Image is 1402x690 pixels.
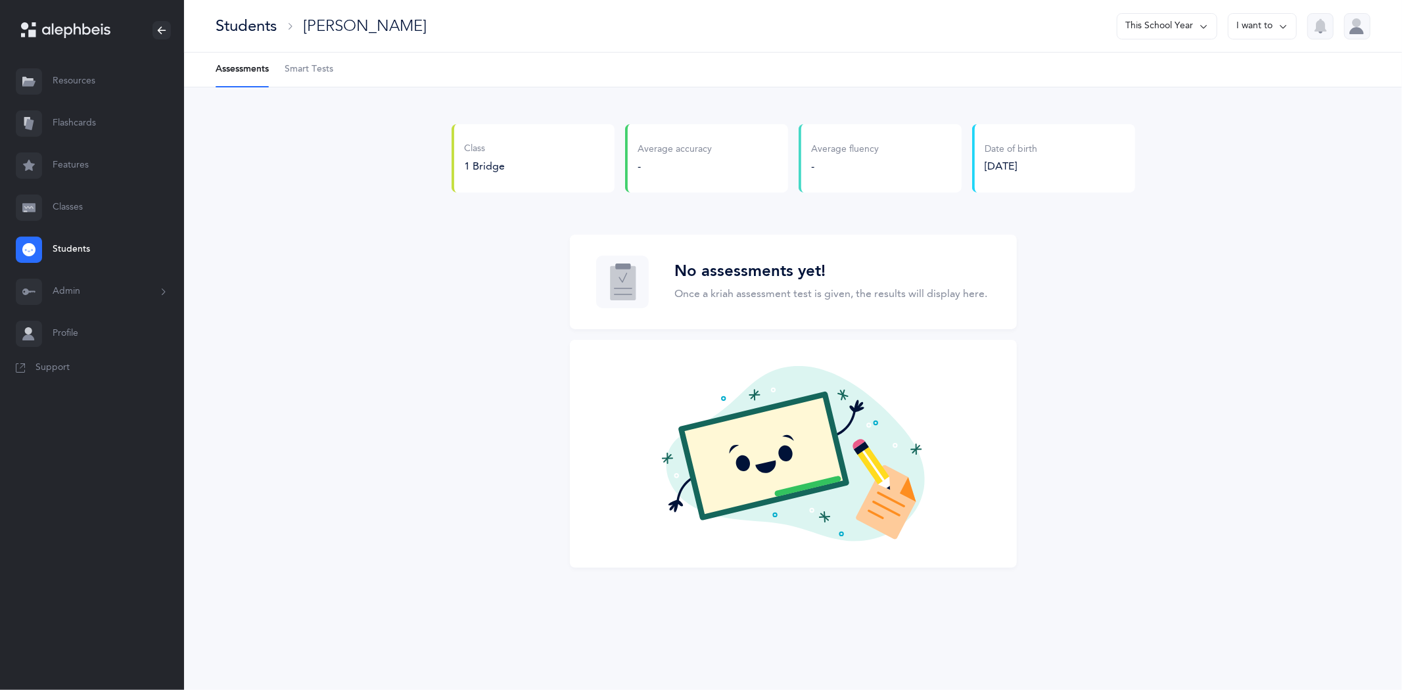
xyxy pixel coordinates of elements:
button: I want to [1228,13,1297,39]
div: [DATE] [985,159,1038,173]
span: Support [35,361,70,375]
span: 1 Bridge [465,160,505,172]
div: Average accuracy [638,143,713,156]
div: - [812,159,879,173]
a: Smart Tests [285,53,333,87]
h3: No assessments yet! [675,262,988,281]
div: - [638,159,713,173]
span: Smart Tests [285,63,333,76]
div: Average fluency [812,143,879,156]
button: This School Year [1117,13,1217,39]
div: Class [465,143,505,156]
div: [PERSON_NAME] [303,15,427,37]
p: Once a kriah assessment test is given, the results will display here. [675,286,988,302]
button: 1 Bridge [465,159,505,173]
div: Students [216,15,277,37]
iframe: Drift Widget Chat Controller [1336,624,1386,674]
div: Date of birth [985,143,1038,156]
